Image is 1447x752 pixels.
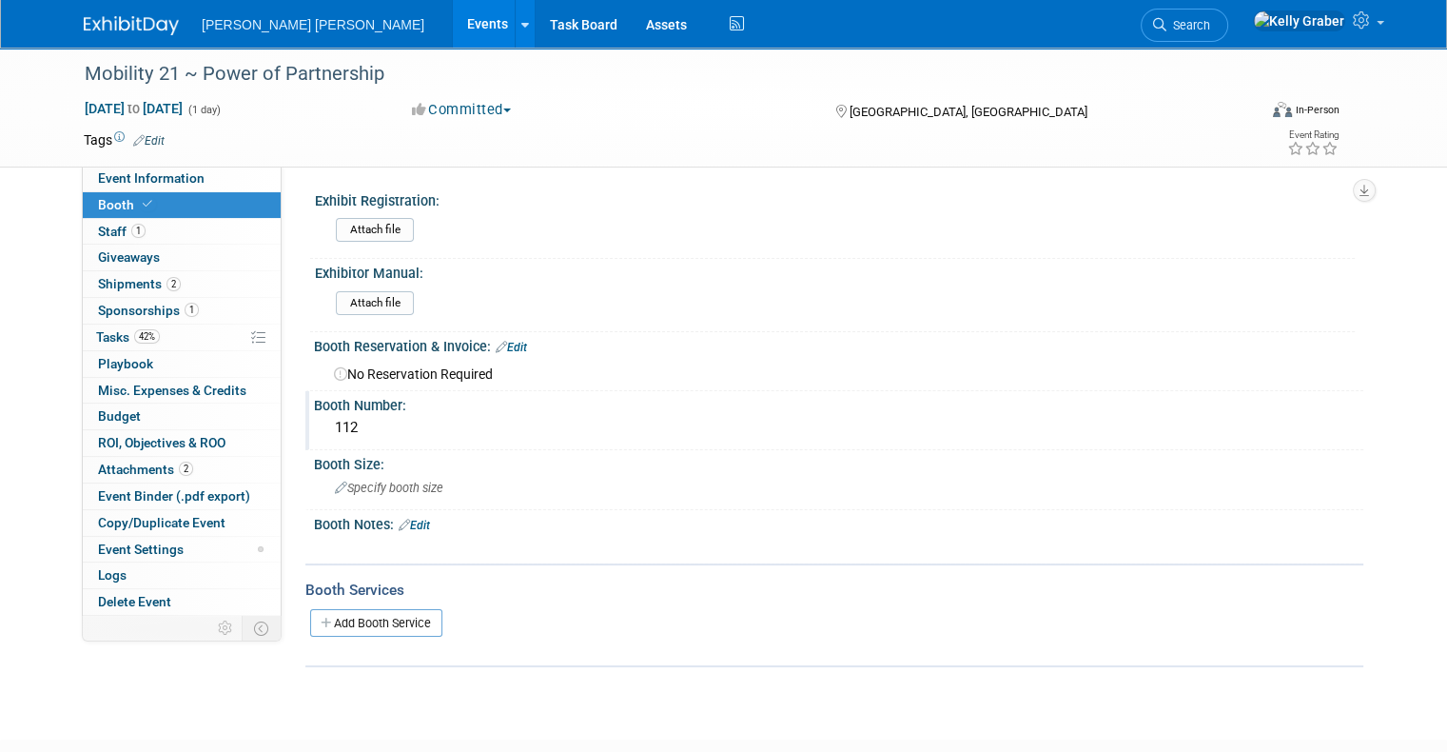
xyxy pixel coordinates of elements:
div: Event Rating [1287,130,1339,140]
td: Personalize Event Tab Strip [209,616,243,641]
span: Staff [98,224,146,239]
span: Event Settings [98,542,184,557]
span: [PERSON_NAME] [PERSON_NAME] [202,17,424,32]
td: Toggle Event Tabs [243,616,282,641]
span: Budget [98,408,141,424]
span: Event Information [98,170,205,186]
a: Delete Event [83,589,281,615]
img: Kelly Graber [1253,10,1345,31]
a: Copy/Duplicate Event [83,510,281,536]
a: Giveaways [83,245,281,270]
span: Delete Event [98,594,171,609]
a: Edit [399,519,430,532]
span: Booth [98,197,156,212]
div: Booth Reservation & Invoice: [314,332,1363,357]
div: 112 [328,413,1349,443]
a: Edit [133,134,165,148]
a: Edit [496,341,527,354]
img: Format-Inperson.png [1273,102,1292,117]
span: (1 day) [186,104,221,116]
div: Event Format [1154,99,1339,128]
span: Specify booth size [335,481,443,495]
span: Search [1166,18,1210,32]
a: ROI, Objectives & ROO [83,430,281,456]
div: Booth Services [305,580,1363,601]
div: No Reservation Required [328,360,1349,384]
a: Misc. Expenses & Credits [83,378,281,404]
div: Booth Number: [314,391,1363,415]
img: ExhibitDay [84,16,179,35]
div: Booth Notes: [314,510,1363,535]
span: Playbook [98,356,153,371]
span: to [125,101,143,116]
span: Modified Layout [258,546,264,552]
span: Misc. Expenses & Credits [98,383,246,398]
span: Attachments [98,462,193,477]
span: 1 [131,224,146,238]
button: Committed [405,100,518,120]
span: Giveaways [98,249,160,265]
div: Exhibit Registration: [315,187,1355,210]
a: Logs [83,563,281,588]
a: Add Booth Service [310,609,442,637]
a: Attachments2 [83,457,281,483]
a: Event Information [83,166,281,191]
span: 42% [134,329,160,344]
span: 2 [166,277,181,291]
a: Shipments2 [83,271,281,297]
span: 1 [185,303,199,317]
span: Logs [98,567,127,583]
div: Exhibitor Manual: [315,259,1355,283]
span: Event Binder (.pdf export) [98,488,250,504]
span: 2 [179,462,193,476]
div: Mobility 21 ~ Power of Partnership [78,57,1233,91]
td: Tags [84,130,165,149]
a: Staff1 [83,219,281,245]
a: Sponsorships1 [83,298,281,324]
a: Event Settings [83,537,281,563]
a: Tasks42% [83,325,281,350]
span: Sponsorships [98,303,199,318]
span: Shipments [98,276,181,291]
i: Booth reservation complete [143,199,152,209]
span: [GEOGRAPHIC_DATA], [GEOGRAPHIC_DATA] [850,105,1087,119]
div: Booth Size: [314,450,1363,474]
div: In-Person [1295,103,1339,117]
span: ROI, Objectives & ROO [98,435,225,450]
a: Search [1141,9,1228,42]
span: [DATE] [DATE] [84,100,184,117]
a: Booth [83,192,281,218]
span: Copy/Duplicate Event [98,515,225,530]
span: Tasks [96,329,160,345]
a: Playbook [83,351,281,377]
a: Budget [83,404,281,429]
a: Event Binder (.pdf export) [83,484,281,509]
